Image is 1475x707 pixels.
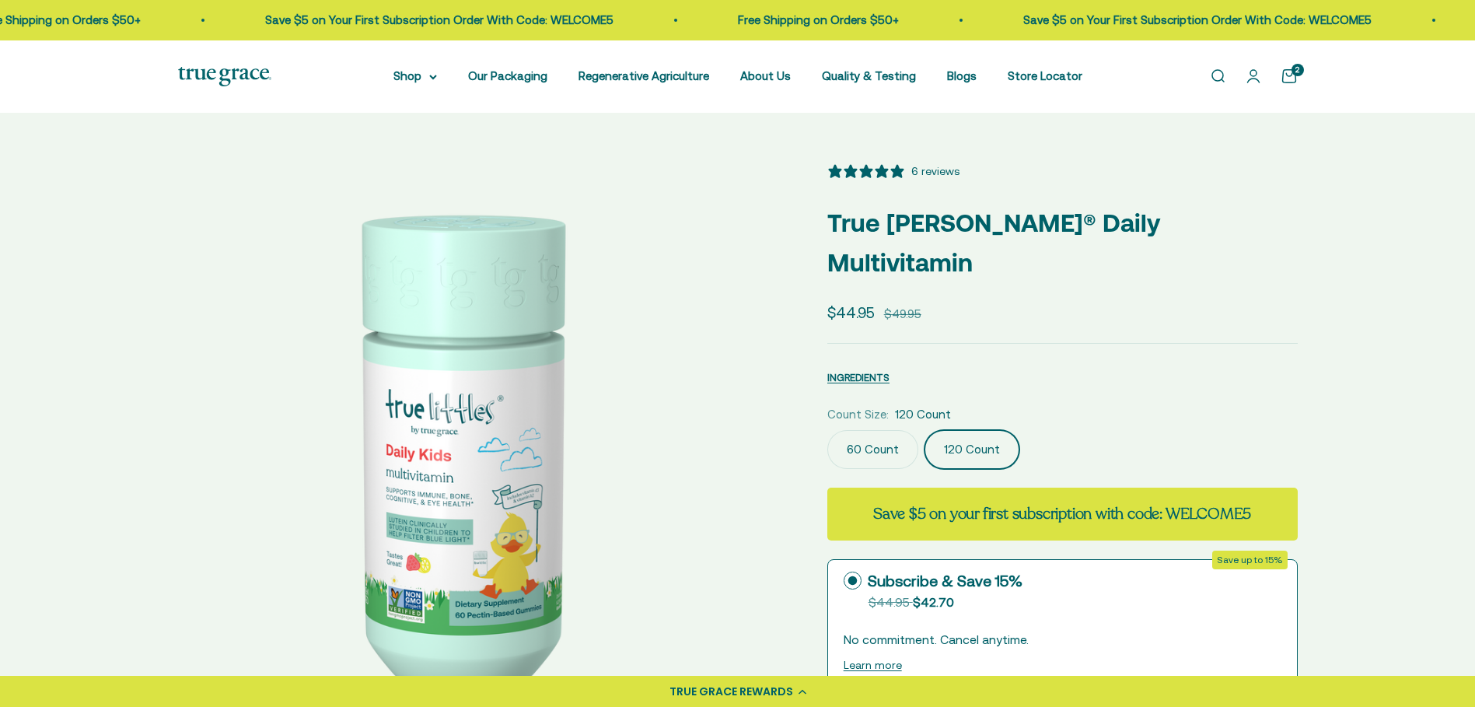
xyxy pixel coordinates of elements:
[895,405,951,424] span: 120 Count
[578,69,709,82] a: Regenerative Agriculture
[740,69,791,82] a: About Us
[827,368,890,387] button: INGREDIENTS
[884,305,921,324] compare-at-price: $49.95
[827,372,890,383] span: INGREDIENTS
[669,684,793,700] div: TRUE GRACE REWARDS
[827,405,889,424] legend: Count Size:
[1291,64,1304,76] cart-count: 2
[393,67,437,86] summary: Shop
[822,69,916,82] a: Quality & Testing
[911,163,959,180] div: 6 reviews
[827,301,875,324] sale-price: $44.95
[1008,69,1082,82] a: Store Locator
[262,11,610,30] p: Save $5 on Your First Subscription Order With Code: WELCOME5
[827,203,1298,282] p: True [PERSON_NAME]® Daily Multivitamin
[947,69,977,82] a: Blogs
[1020,11,1368,30] p: Save $5 on Your First Subscription Order With Code: WELCOME5
[873,503,1251,524] strong: Save $5 on your first subscription with code: WELCOME5
[827,163,959,180] button: 5 stars, 6 ratings
[735,13,896,26] a: Free Shipping on Orders $50+
[468,69,547,82] a: Our Packaging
